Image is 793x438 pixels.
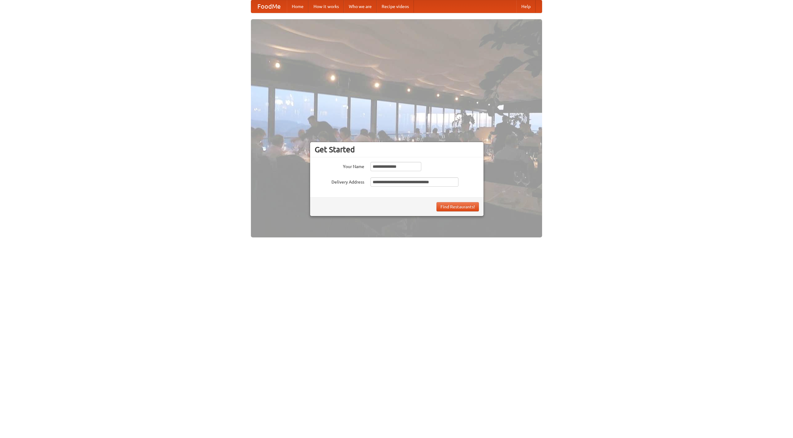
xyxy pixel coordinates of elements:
a: Who we are [344,0,377,13]
a: Help [516,0,536,13]
a: Home [287,0,309,13]
a: Recipe videos [377,0,414,13]
a: How it works [309,0,344,13]
label: Delivery Address [315,177,364,185]
label: Your Name [315,162,364,170]
h3: Get Started [315,145,479,154]
a: FoodMe [251,0,287,13]
button: Find Restaurants! [436,202,479,211]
